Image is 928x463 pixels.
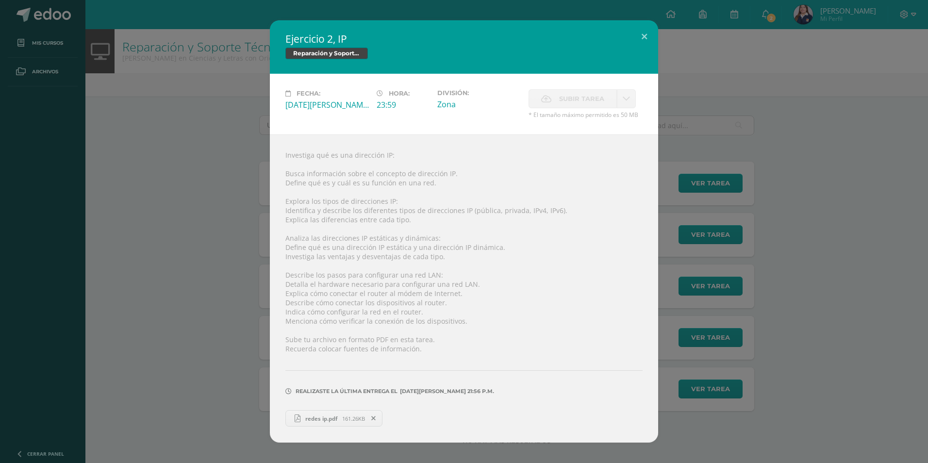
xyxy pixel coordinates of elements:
[529,89,617,108] label: La fecha de entrega ha expirado
[389,90,410,97] span: Hora:
[342,415,365,422] span: 161.26KB
[296,388,398,395] span: Realizaste la última entrega el
[437,89,521,97] label: División:
[270,134,658,443] div: Investiga qué es una dirección IP: Busca información sobre el concepto de dirección IP. Define qu...
[365,413,382,424] span: Remover entrega
[285,410,382,427] a: redes ip.pdf 161.26KB
[297,90,320,97] span: Fecha:
[559,90,604,108] span: Subir tarea
[300,415,342,422] span: redes ip.pdf
[285,48,368,59] span: Reparación y Soporte Técnico
[630,20,658,53] button: Close (Esc)
[617,89,636,108] a: La fecha de entrega ha expirado
[285,99,369,110] div: [DATE][PERSON_NAME]
[398,391,494,392] span: [DATE][PERSON_NAME] 21:56 p.m.
[285,32,643,46] h2: Ejercicio 2, IP
[529,111,643,119] span: * El tamaño máximo permitido es 50 MB
[377,99,430,110] div: 23:59
[437,99,521,110] div: Zona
